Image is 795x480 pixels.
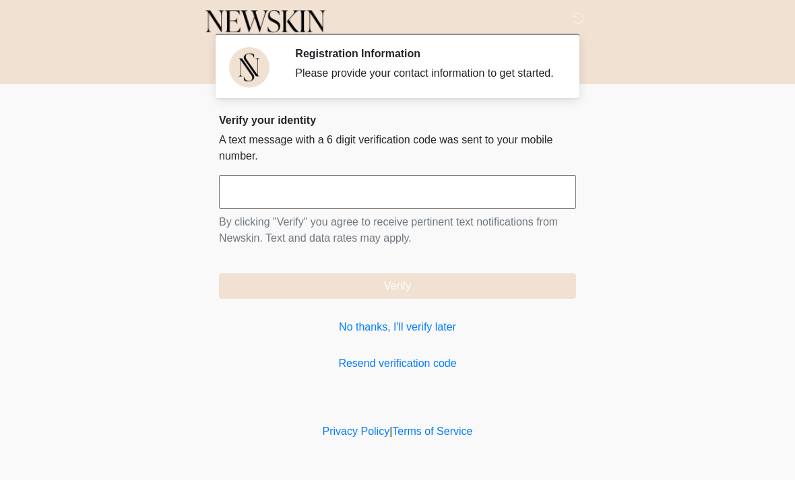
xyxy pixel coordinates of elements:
img: Agent Avatar [229,47,269,88]
h2: Registration Information [295,47,556,60]
a: | [389,425,392,437]
p: By clicking "Verify" you agree to receive pertinent text notifications from Newskin. Text and dat... [219,214,576,246]
a: Terms of Service [392,425,472,437]
img: Newskin Logo [205,10,325,33]
a: Privacy Policy [323,425,390,437]
button: Verify [219,273,576,299]
h2: Verify your identity [219,114,576,127]
div: Please provide your contact information to get started. [295,65,556,81]
a: No thanks, I'll verify later [219,319,576,335]
a: Resend verification code [219,355,576,372]
p: A text message with a 6 digit verification code was sent to your mobile number. [219,132,576,164]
